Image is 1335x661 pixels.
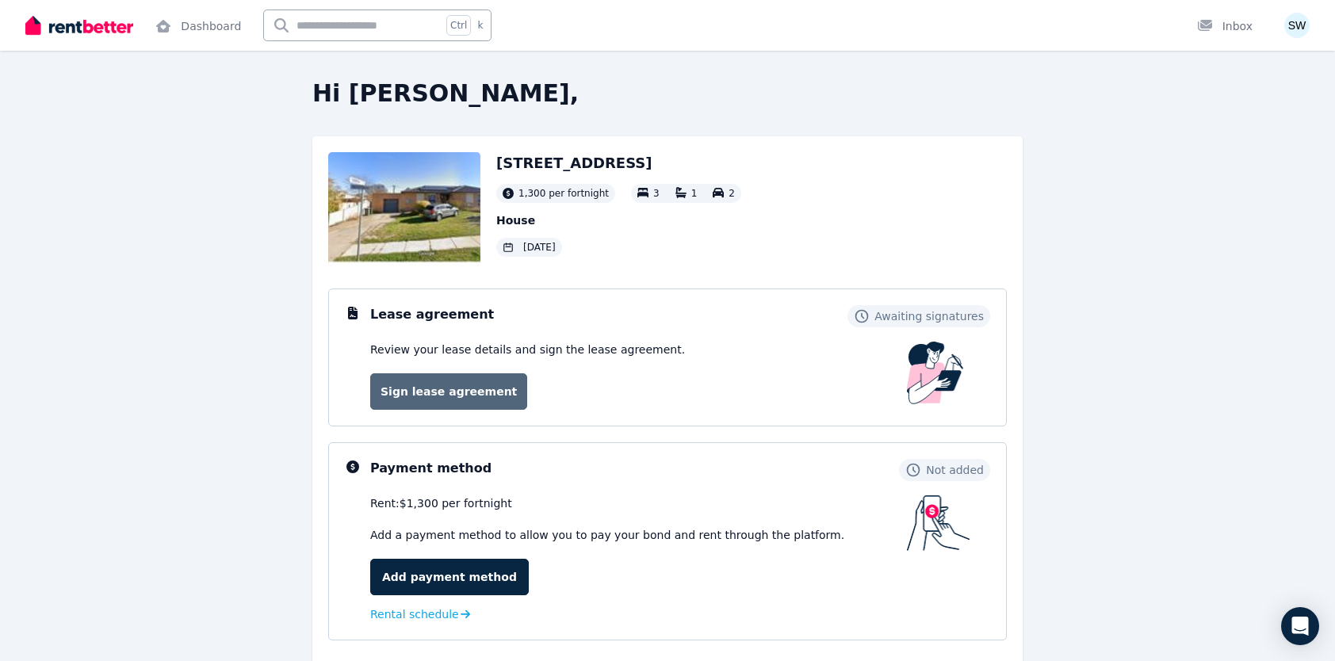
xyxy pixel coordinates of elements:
[1284,13,1310,38] img: Samantha Wren
[370,459,492,478] h3: Payment method
[312,79,1023,108] h2: Hi [PERSON_NAME],
[370,305,494,324] h3: Lease agreement
[25,13,133,37] img: RentBetter
[370,495,907,511] div: Rent: $1,300 per fortnight
[874,308,984,324] span: Awaiting signatures
[907,495,970,551] img: Payment method
[370,606,459,622] span: Rental schedule
[1197,18,1253,34] div: Inbox
[653,188,660,199] span: 3
[691,188,698,199] span: 1
[1281,607,1319,645] div: Open Intercom Messenger
[446,15,471,36] span: Ctrl
[370,606,470,622] a: Rental schedule
[907,342,964,404] img: Lease Agreement
[496,212,741,228] p: House
[370,559,529,595] a: Add payment method
[370,342,685,357] p: Review your lease details and sign the lease agreement.
[370,373,527,410] a: Sign lease agreement
[523,241,556,254] span: [DATE]
[328,152,480,266] img: Property Url
[518,187,609,200] span: 1,300 per fortnight
[496,152,741,174] h2: [STREET_ADDRESS]
[370,527,907,543] p: Add a payment method to allow you to pay your bond and rent through the platform.
[926,462,984,478] span: Not added
[477,19,483,32] span: k
[729,188,735,199] span: 2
